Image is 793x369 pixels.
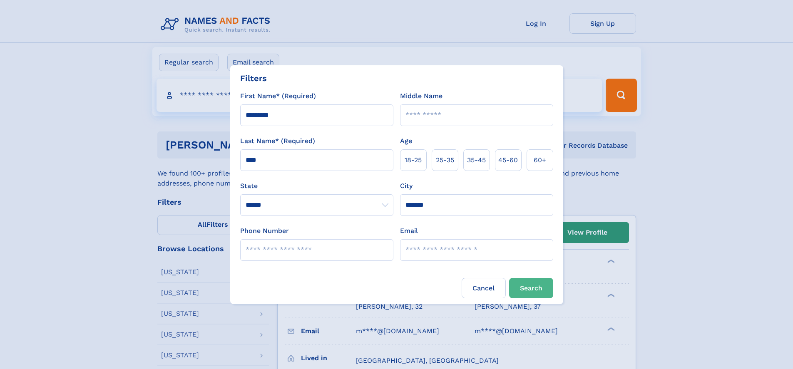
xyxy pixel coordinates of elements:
[240,136,315,146] label: Last Name* (Required)
[240,226,289,236] label: Phone Number
[240,72,267,84] div: Filters
[400,181,413,191] label: City
[240,91,316,101] label: First Name* (Required)
[405,155,422,165] span: 18‑25
[400,226,418,236] label: Email
[240,181,393,191] label: State
[498,155,518,165] span: 45‑60
[509,278,553,298] button: Search
[462,278,506,298] label: Cancel
[400,91,442,101] label: Middle Name
[400,136,412,146] label: Age
[436,155,454,165] span: 25‑35
[467,155,486,165] span: 35‑45
[534,155,546,165] span: 60+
